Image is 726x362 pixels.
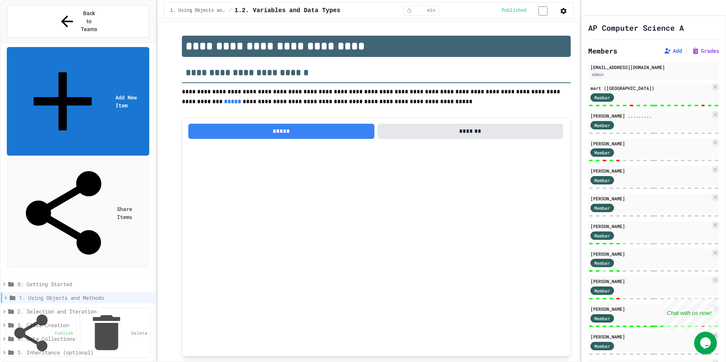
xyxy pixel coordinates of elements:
[229,8,232,14] span: /
[590,333,710,340] div: [PERSON_NAME]
[692,47,719,55] button: Grades
[19,294,149,302] span: 1. Using Objects and Methods
[235,6,340,15] span: 1.2. Variables and Data Types
[80,307,151,358] a: Delete
[594,232,610,239] span: Member
[590,140,710,147] div: [PERSON_NAME]
[594,149,610,156] span: Member
[594,205,610,211] span: Member
[594,122,610,129] span: Member
[594,94,610,101] span: Member
[590,223,710,230] div: [PERSON_NAME]
[170,8,226,14] span: 1. Using Objects and Methods
[17,280,152,288] span: 0: Getting Started
[5,309,77,357] a: Publish
[7,159,149,268] a: Share Items
[594,287,610,294] span: Member
[502,8,526,14] span: Published
[594,315,610,322] span: Member
[80,9,98,33] span: Back to Teams
[590,112,710,119] div: [PERSON_NAME] .........
[590,85,710,91] div: mart ([GEOGRAPHIC_DATA])
[590,278,710,285] div: [PERSON_NAME]
[590,250,710,257] div: [PERSON_NAME]
[427,8,436,14] span: min
[594,260,610,266] span: Member
[529,6,557,16] input: publish toggle
[588,22,684,33] h1: AP Computer Science A
[590,167,710,174] div: [PERSON_NAME]
[694,332,718,354] iframe: chat widget
[502,6,557,15] div: Content is published and visible to students
[590,71,605,78] div: Admin
[664,47,682,55] button: Add
[590,64,717,71] div: [EMAIL_ADDRESS][DOMAIN_NAME]
[7,5,149,38] button: Back to Teams
[588,46,617,56] h2: Members
[590,195,710,202] div: [PERSON_NAME]
[594,343,610,349] span: Member
[590,305,710,312] div: [PERSON_NAME]
[7,47,149,156] a: Add New Item
[685,46,689,55] span: |
[663,299,718,331] iframe: chat widget
[594,177,610,184] span: Member
[149,296,152,299] button: More options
